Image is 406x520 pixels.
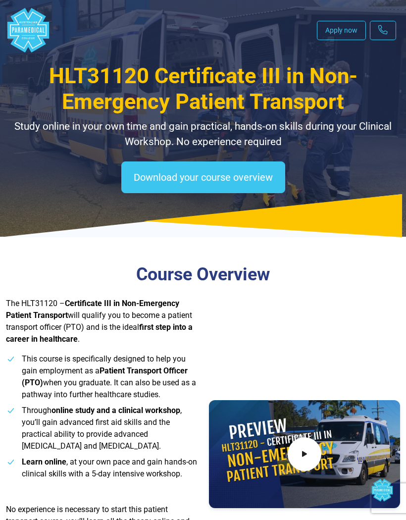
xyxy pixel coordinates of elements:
strong: first step into a career in healthcare [6,322,193,344]
h3: Course Overview [6,264,400,285]
strong: Certificate III in Non-Emergency Patient Transport [6,299,179,320]
strong: Learn online [22,457,66,467]
p: Study online in your own time and gain practical, hands-on skills during your Clinical Workshop. ... [6,119,400,150]
span: HLT31120 Certificate III in Non-Emergency Patient Transport [49,63,357,114]
div: Australian Paramedical College [6,8,51,52]
strong: online study and a clinical workshop [51,406,180,415]
span: This course is specifically designed to help you gain employment as a when you graduate. It can a... [22,354,196,399]
a: Apply now [317,21,366,40]
strong: Patient Transport Officer (PTO) [22,366,188,387]
span: , at your own pace and gain hands-on clinical skills with a 5-day intensive workshop. [22,457,197,478]
span: The HLT31120 – will qualify you to become a patient transport officer (PTO) and is the ideal . [6,299,193,344]
span: Through , you’ll gain advanced first aid skills and the practical ability to provide advanced [ME... [22,406,182,451]
a: Download your course overview [121,161,285,193]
